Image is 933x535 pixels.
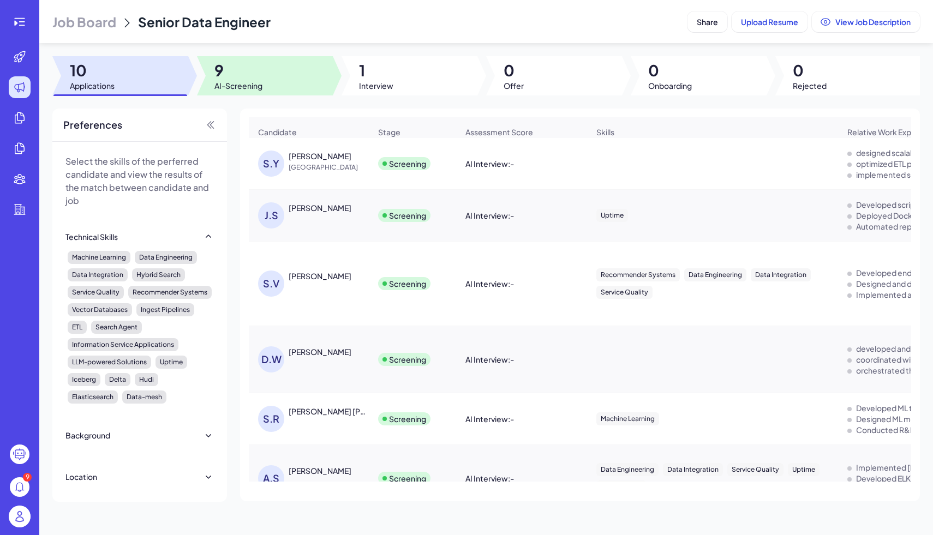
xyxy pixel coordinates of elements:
[289,151,351,161] div: SHUWEI YANG
[793,61,827,80] span: 0
[105,373,130,386] div: Delta
[687,11,727,32] button: Share
[727,463,784,476] div: Service Quality
[389,158,426,169] div: Screening
[596,463,659,476] div: Data Engineering
[135,373,158,386] div: Hudi
[68,251,130,264] div: Machine Learning
[68,338,178,351] div: Information Service Applications
[128,286,212,299] div: Recommender Systems
[65,231,118,242] div: Technical Skills
[258,465,284,491] div: A.S
[788,463,820,476] div: Uptime
[68,390,118,404] div: Elasticsearch
[68,268,128,281] div: Data Integration
[835,17,911,27] span: View Job Description
[289,202,351,213] div: JASHANJIT SINGH BADWAL
[65,430,110,441] div: Background
[751,268,811,281] div: Data Integration
[289,162,370,173] span: [GEOGRAPHIC_DATA]
[289,406,369,417] div: Shiva Radhakrishnan Iyer
[289,270,351,281] div: Somasekhar Varma
[214,80,262,91] span: AI-Screening
[648,61,692,80] span: 0
[70,80,115,91] span: Applications
[504,80,524,91] span: Offer
[389,473,426,484] div: Screening
[68,373,100,386] div: Iceberg
[389,354,426,365] div: Screening
[596,268,680,281] div: Recommender Systems
[65,471,97,482] div: Location
[135,251,197,264] div: Data Engineering
[258,270,284,297] div: S.V
[68,286,124,299] div: Service Quality
[648,80,692,91] span: Onboarding
[465,127,533,137] span: Assessment Score
[741,17,798,27] span: Upload Resume
[258,346,284,372] div: D.W
[138,14,271,30] span: Senior Data Engineer
[258,406,284,432] div: S.R
[63,117,122,133] span: Preferences
[504,61,524,80] span: 0
[596,480,647,494] div: Elasticsearch
[389,278,426,289] div: Screening
[52,13,116,31] span: Job Board
[65,155,214,207] p: Select the skills of the perferred candidate and view the results of the match between candidate ...
[465,413,514,424] div: AI Interview : -
[389,210,426,221] div: Screening
[289,346,351,357] div: Daniel Weaver
[70,61,115,80] span: 10
[732,11,808,32] button: Upload Resume
[359,80,393,91] span: Interview
[122,390,166,404] div: Data-mesh
[465,210,514,221] div: AI Interview : -
[214,61,262,80] span: 9
[68,321,87,334] div: ETL
[258,151,284,177] div: S.Y
[596,412,659,425] div: Machine Learning
[136,303,194,316] div: Ingest Pipelines
[465,473,514,484] div: AI Interview : -
[378,127,400,137] span: Stage
[812,11,920,32] button: View Job Description
[258,202,284,229] div: J.S
[465,278,514,289] div: AI Interview : -
[596,127,614,137] span: Skills
[289,465,351,476] div: Amirali Sobhgol
[23,473,32,482] div: 9
[465,354,514,365] div: AI Interview : -
[132,268,185,281] div: Hybrid Search
[258,127,297,137] span: Candidate
[155,356,187,369] div: Uptime
[663,463,723,476] div: Data Integration
[91,321,142,334] div: Search Agent
[68,303,132,316] div: Vector Databases
[68,356,151,369] div: LLM-powered Solutions
[389,413,426,424] div: Screening
[596,286,653,299] div: Service Quality
[596,209,628,222] div: Uptime
[465,158,514,169] div: AI Interview : -
[697,17,718,27] span: Share
[793,80,827,91] span: Rejected
[684,268,746,281] div: Data Engineering
[359,61,393,80] span: 1
[9,506,31,527] img: user_logo.png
